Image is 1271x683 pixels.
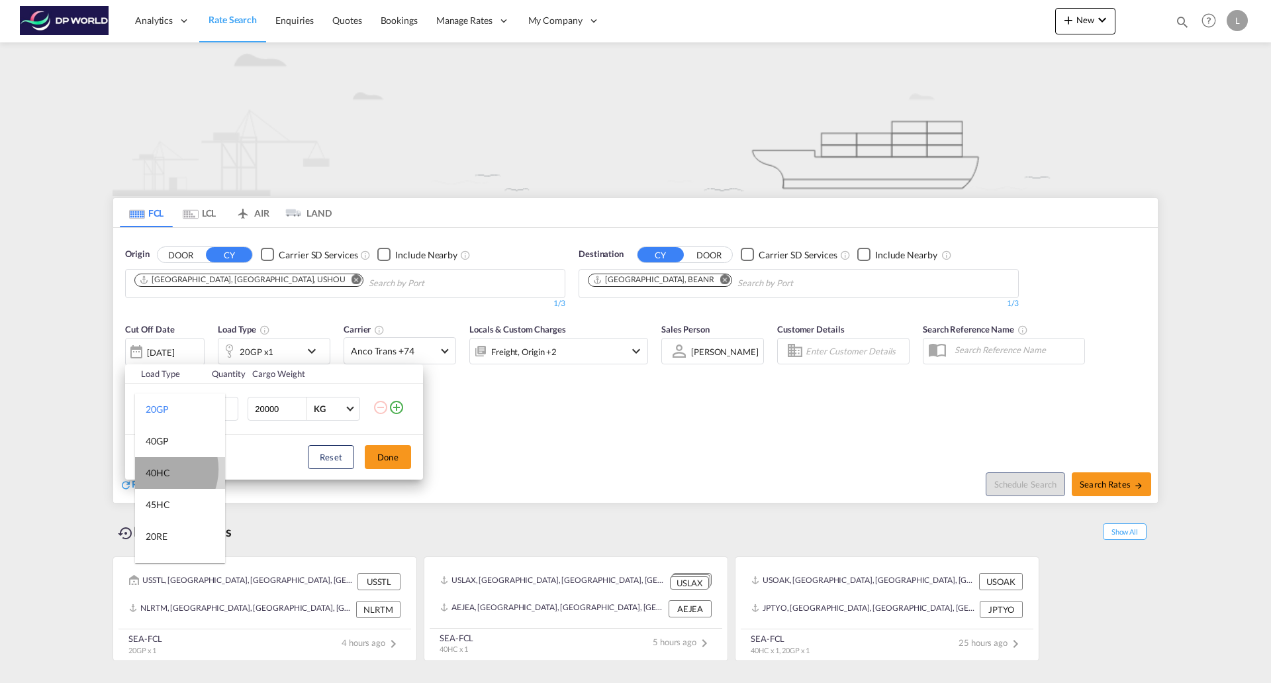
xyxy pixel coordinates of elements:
div: 20GP [146,403,169,416]
div: 40GP [146,435,169,448]
div: 45HC [146,498,170,511]
div: 20RE [146,530,167,543]
div: 40RE [146,562,167,575]
div: 40HC [146,466,170,480]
